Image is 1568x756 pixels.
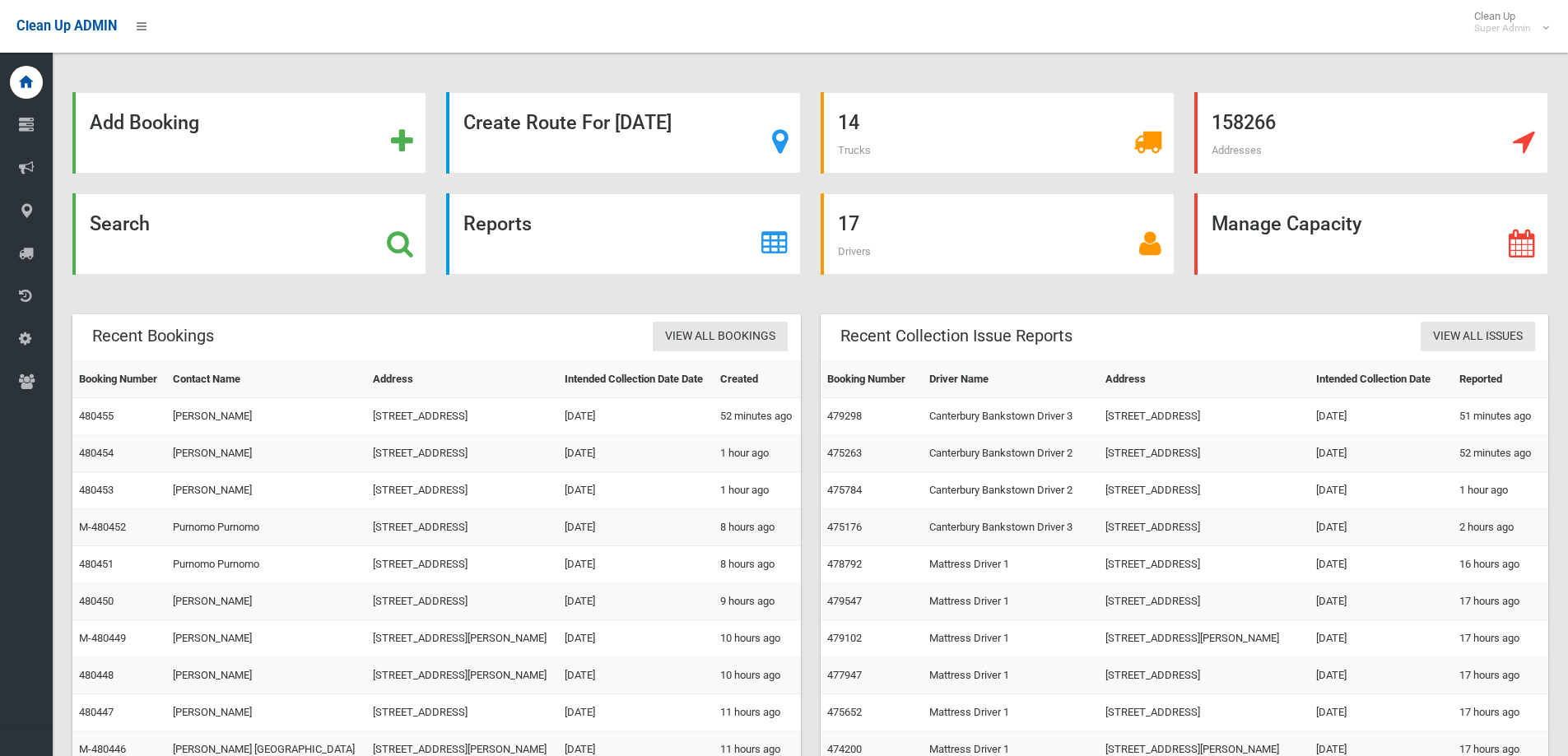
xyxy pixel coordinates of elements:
[79,521,126,533] a: M-480452
[923,657,1099,694] td: Mattress Driver 1
[1453,472,1548,509] td: 1 hour ago
[446,92,800,174] a: Create Route For [DATE]
[166,435,366,472] td: [PERSON_NAME]
[72,361,166,398] th: Booking Number
[16,18,117,34] span: Clean Up ADMIN
[366,509,558,546] td: [STREET_ADDRESS]
[821,320,1092,352] header: Recent Collection Issue Reports
[1099,620,1309,657] td: [STREET_ADDRESS][PERSON_NAME]
[1453,546,1548,583] td: 16 hours ago
[923,472,1099,509] td: Canterbury Bankstown Driver 2
[653,322,788,352] a: View All Bookings
[366,361,558,398] th: Address
[463,111,672,134] strong: Create Route For [DATE]
[166,361,366,398] th: Contact Name
[79,558,114,570] a: 480451
[166,694,366,731] td: [PERSON_NAME]
[72,193,426,275] a: Search
[79,595,114,607] a: 480450
[714,583,801,620] td: 9 hours ago
[923,398,1099,435] td: Canterbury Bankstown Driver 3
[1310,583,1453,620] td: [DATE]
[838,245,871,257] span: Drivers
[166,546,366,583] td: Purnomo Purnomo
[827,558,862,570] a: 478792
[366,620,558,657] td: [STREET_ADDRESS][PERSON_NAME]
[79,743,126,755] a: M-480446
[838,111,859,134] strong: 14
[1310,509,1453,546] td: [DATE]
[1310,361,1453,398] th: Intended Collection Date
[1099,398,1309,435] td: [STREET_ADDRESS]
[79,484,114,496] a: 480453
[1310,435,1453,472] td: [DATE]
[366,583,558,620] td: [STREET_ADDRESS]
[1453,620,1548,657] td: 17 hours ago
[558,472,714,509] td: [DATE]
[558,694,714,731] td: [DATE]
[1212,144,1262,156] span: Addresses
[79,447,114,459] a: 480454
[90,111,199,134] strong: Add Booking
[714,435,801,472] td: 1 hour ago
[446,193,800,275] a: Reports
[821,92,1175,174] a: 14 Trucks
[1099,435,1309,472] td: [STREET_ADDRESS]
[1453,583,1548,620] td: 17 hours ago
[72,92,426,174] a: Add Booking
[827,632,862,644] a: 479102
[79,669,114,681] a: 480448
[1453,694,1548,731] td: 17 hours ago
[366,657,558,694] td: [STREET_ADDRESS][PERSON_NAME]
[79,706,114,718] a: 480447
[366,546,558,583] td: [STREET_ADDRESS]
[1453,398,1548,435] td: 51 minutes ago
[1453,509,1548,546] td: 2 hours ago
[821,193,1175,275] a: 17 Drivers
[1194,92,1548,174] a: 158266 Addresses
[366,694,558,731] td: [STREET_ADDRESS]
[558,398,714,435] td: [DATE]
[1453,361,1548,398] th: Reported
[1421,322,1535,352] a: View All Issues
[463,212,532,235] strong: Reports
[714,546,801,583] td: 8 hours ago
[1194,193,1548,275] a: Manage Capacity
[1099,472,1309,509] td: [STREET_ADDRESS]
[1099,694,1309,731] td: [STREET_ADDRESS]
[1310,657,1453,694] td: [DATE]
[72,320,234,352] header: Recent Bookings
[1099,361,1309,398] th: Address
[714,361,801,398] th: Created
[166,620,366,657] td: [PERSON_NAME]
[366,472,558,509] td: [STREET_ADDRESS]
[1453,435,1548,472] td: 52 minutes ago
[166,509,366,546] td: Purnomo Purnomo
[827,410,862,422] a: 479298
[1310,620,1453,657] td: [DATE]
[558,583,714,620] td: [DATE]
[923,694,1099,731] td: Mattress Driver 1
[827,595,862,607] a: 479547
[1310,694,1453,731] td: [DATE]
[827,484,862,496] a: 475784
[1099,509,1309,546] td: [STREET_ADDRESS]
[821,361,924,398] th: Booking Number
[90,212,150,235] strong: Search
[923,583,1099,620] td: Mattress Driver 1
[366,435,558,472] td: [STREET_ADDRESS]
[827,706,862,718] a: 475652
[558,361,714,398] th: Intended Collection Date Date
[558,546,714,583] td: [DATE]
[714,398,801,435] td: 52 minutes ago
[1099,583,1309,620] td: [STREET_ADDRESS]
[1310,546,1453,583] td: [DATE]
[923,620,1099,657] td: Mattress Driver 1
[714,509,801,546] td: 8 hours ago
[714,657,801,694] td: 10 hours ago
[838,144,871,156] span: Trucks
[827,521,862,533] a: 475176
[714,620,801,657] td: 10 hours ago
[827,669,862,681] a: 477947
[166,472,366,509] td: [PERSON_NAME]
